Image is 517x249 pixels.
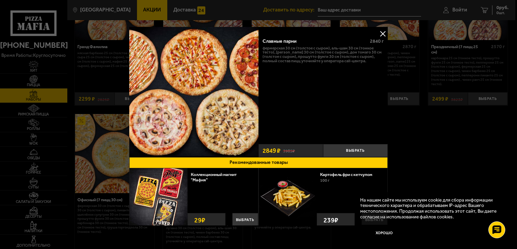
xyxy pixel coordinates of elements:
[320,178,330,183] span: 100 г
[263,46,384,63] p: Фермерская 30 см (толстое с сыром), Аль-Шам 30 см (тонкое тесто), [PERSON_NAME] 30 см (толстое с ...
[322,213,340,227] strong: 239 ₽
[283,148,295,153] s: 3985 ₽
[370,38,384,44] span: 2840 г
[129,27,258,156] img: Славные парни
[360,225,409,241] button: Хорошо
[232,213,258,227] button: Выбрать
[263,147,280,154] span: 2849 ₽
[263,38,365,44] div: Славные парни
[129,157,388,168] button: Рекомендованные товары
[323,144,388,157] button: Выбрать
[360,198,501,220] p: На нашем сайте мы используем cookie для сбора информации технического характера и обрабатываем IP...
[320,172,378,177] a: Картофель фри с кетчупом
[191,172,237,182] a: Коллекционный магнит "Мафия"
[129,27,258,157] a: Славные парни
[193,213,207,227] strong: 29 ₽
